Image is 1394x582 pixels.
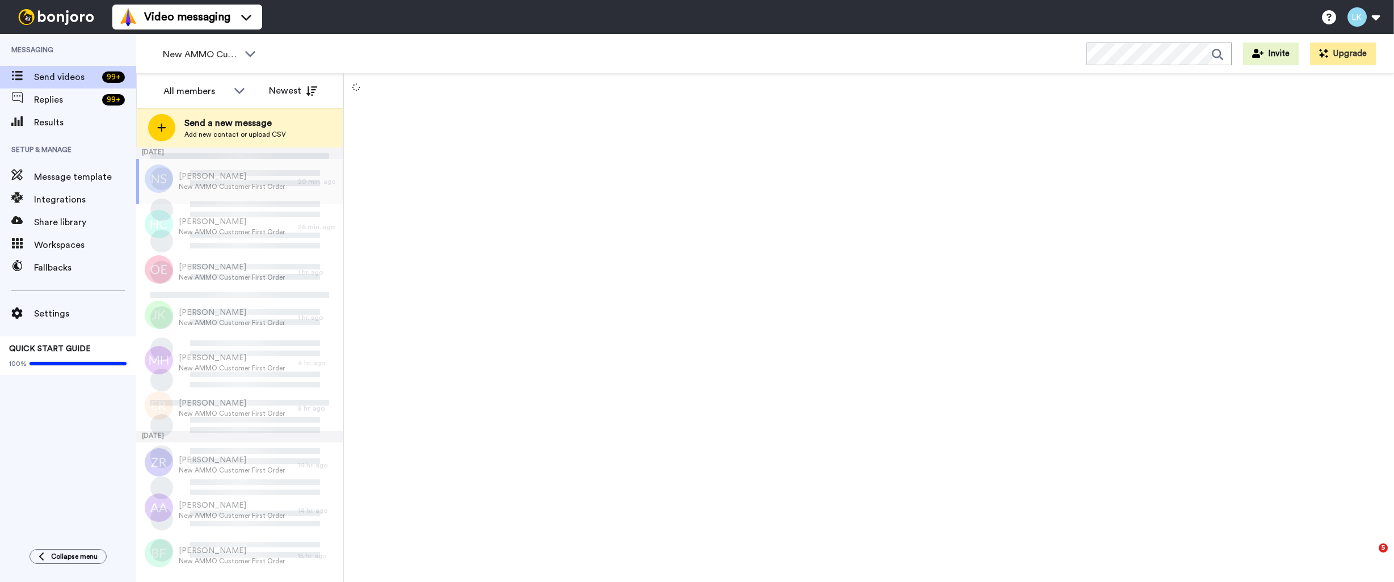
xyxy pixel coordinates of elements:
[34,93,98,107] span: Replies
[184,116,286,130] span: Send a new message
[102,94,125,106] div: 99 +
[298,551,338,560] div: 15 hr. ago
[145,301,173,329] img: jk.png
[298,404,338,413] div: 8 hr. ago
[298,177,338,186] div: 20 min. ago
[179,364,285,373] span: New AMMO Customer First Order
[34,307,136,320] span: Settings
[145,391,173,420] img: er.png
[179,466,285,475] span: New AMMO Customer First Order
[179,262,285,273] span: [PERSON_NAME]
[179,409,285,418] span: New AMMO Customer First Order
[179,227,285,237] span: New AMMO Customer First Order
[179,556,285,566] span: New AMMO Customer First Order
[34,116,136,129] span: Results
[145,539,173,567] img: bf.png
[34,70,98,84] span: Send videos
[179,273,285,282] span: New AMMO Customer First Order
[179,182,285,191] span: New AMMO Customer First Order
[1379,543,1388,553] span: 5
[298,461,338,470] div: 14 hr. ago
[1355,543,1383,571] iframe: Intercom live chat
[9,359,27,368] span: 100%
[145,346,173,374] img: mh.png
[145,210,173,238] img: hc.png
[51,552,98,561] span: Collapse menu
[30,549,107,564] button: Collapse menu
[34,216,136,229] span: Share library
[145,165,173,193] img: ns.png
[298,222,338,231] div: 26 min. ago
[145,255,173,284] img: oe.png
[163,48,239,61] span: New AMMO Customers
[102,71,125,83] div: 99 +
[179,171,285,182] span: [PERSON_NAME]
[179,216,285,227] span: [PERSON_NAME]
[179,500,285,511] span: [PERSON_NAME]
[34,261,136,275] span: Fallbacks
[14,9,99,25] img: bj-logo-header-white.svg
[179,398,285,409] span: [PERSON_NAME]
[34,238,136,252] span: Workspaces
[179,511,285,520] span: New AMMO Customer First Order
[34,170,136,184] span: Message template
[163,85,228,98] div: All members
[184,130,286,139] span: Add new contact or upload CSV
[298,268,338,277] div: 1 hr. ago
[179,352,285,364] span: [PERSON_NAME]
[144,9,230,25] span: Video messaging
[179,454,285,466] span: [PERSON_NAME]
[136,431,343,442] div: [DATE]
[145,494,173,522] img: aa.png
[145,448,173,476] img: zr.png
[298,359,338,368] div: 4 hr. ago
[1243,43,1299,65] button: Invite
[136,147,343,159] div: [DATE]
[179,545,285,556] span: [PERSON_NAME]
[260,79,326,102] button: Newest
[179,318,285,327] span: New AMMO Customer First Order
[298,313,338,322] div: 1 hr. ago
[1310,43,1376,65] button: Upgrade
[298,506,338,515] div: 14 hr. ago
[119,8,137,26] img: vm-color.svg
[34,193,136,206] span: Integrations
[179,307,285,318] span: [PERSON_NAME]
[9,345,91,353] span: QUICK START GUIDE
